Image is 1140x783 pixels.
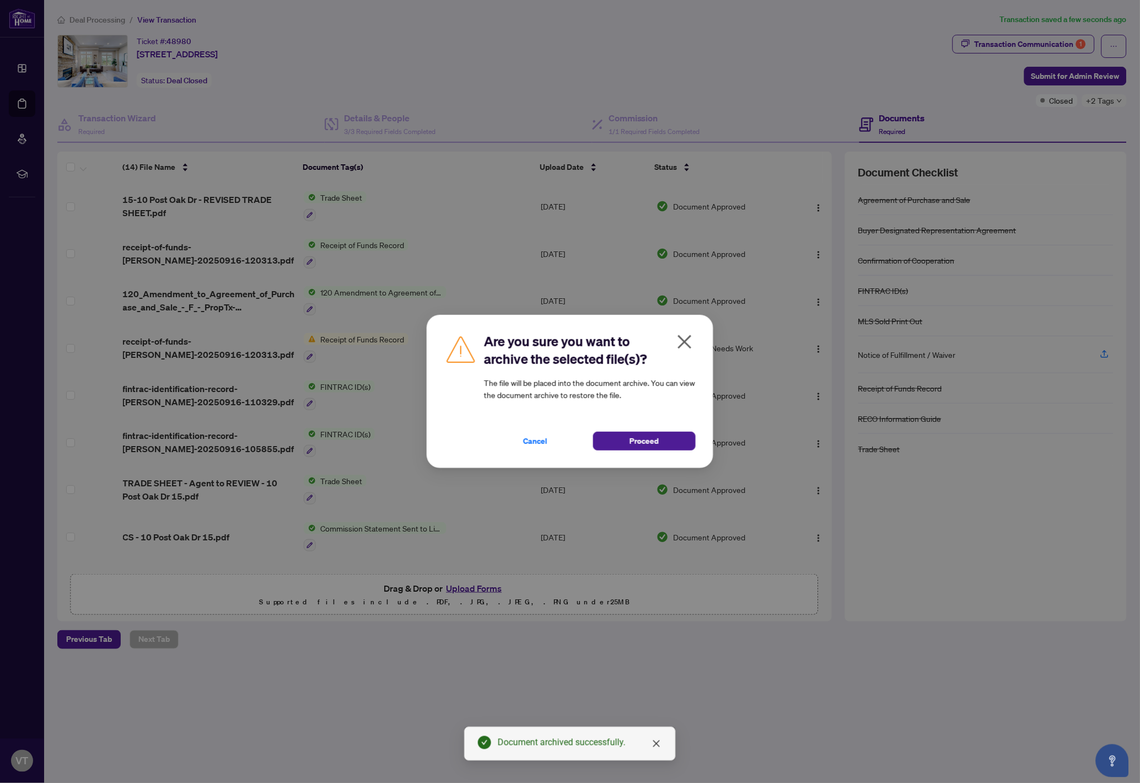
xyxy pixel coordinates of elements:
[593,432,696,451] button: Proceed
[523,432,547,450] span: Cancel
[676,333,693,351] span: close
[478,736,491,749] span: check-circle
[1096,744,1129,777] button: Open asap
[498,736,662,749] div: Document archived successfully.
[484,332,696,368] h2: Are you sure you want to archive the selected file(s)?
[652,739,661,748] span: close
[484,432,587,451] button: Cancel
[484,377,696,401] article: The file will be placed into the document archive. You can view the document archive to restore t...
[630,432,659,450] span: Proceed
[444,332,477,366] img: Caution Icon
[650,738,663,750] a: Close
